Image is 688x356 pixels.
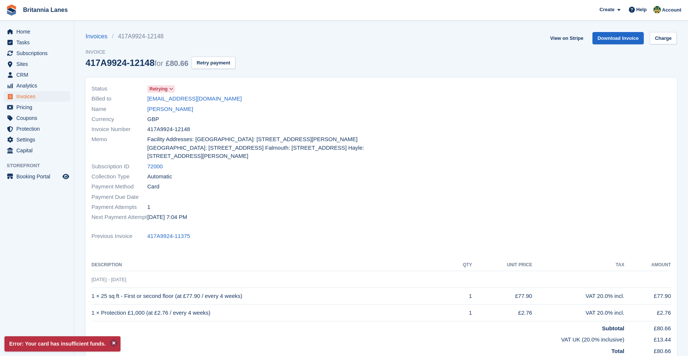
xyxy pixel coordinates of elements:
[91,232,147,241] span: Previous Invoice
[86,58,189,68] div: 417A9924-12148
[4,91,70,102] a: menu
[650,32,677,44] a: Charge
[16,26,61,37] span: Home
[624,321,671,333] td: £80.66
[624,344,671,356] td: £80.66
[91,193,147,201] span: Payment Due Date
[147,182,160,191] span: Card
[624,305,671,321] td: £2.76
[4,59,70,69] a: menu
[91,333,624,344] td: VAT UK (20.0% inclusive)
[624,259,671,271] th: Amount
[91,259,450,271] th: Description
[472,288,532,305] td: £77.90
[16,145,61,156] span: Capital
[91,203,147,212] span: Payment Attempts
[91,95,147,103] span: Billed to
[91,213,147,222] span: Next Payment Attempt
[91,277,126,282] span: [DATE] - [DATE]
[91,125,147,134] span: Invoice Number
[91,172,147,181] span: Collection Type
[91,305,450,321] td: 1 × Protection £1,000 (at £2.76 / every 4 weeks)
[16,102,61,112] span: Pricing
[4,26,70,37] a: menu
[150,86,168,92] span: Retrying
[450,259,472,271] th: QTY
[91,135,147,160] span: Memo
[16,91,61,102] span: Invoices
[91,85,147,93] span: Status
[61,172,70,181] a: Preview store
[592,32,644,44] a: Download Invoice
[6,4,17,16] img: stora-icon-8386f47178a22dfd0bd8f6a31ec36ba5ce8667c1dd55bd0f319d3a0aa187defe.svg
[532,309,624,317] div: VAT 20.0% incl.
[147,172,172,181] span: Automatic
[532,259,624,271] th: Tax
[16,80,61,91] span: Analytics
[91,105,147,114] span: Name
[147,115,159,124] span: GBP
[624,288,671,305] td: £77.90
[472,259,532,271] th: Unit Price
[472,305,532,321] td: £2.76
[450,305,472,321] td: 1
[16,70,61,80] span: CRM
[192,57,235,69] button: Retry payment
[16,134,61,145] span: Settings
[20,4,71,16] a: Britannia Lanes
[4,102,70,112] a: menu
[147,95,242,103] a: [EMAIL_ADDRESS][DOMAIN_NAME]
[599,6,614,13] span: Create
[4,124,70,134] a: menu
[16,59,61,69] span: Sites
[636,6,647,13] span: Help
[91,162,147,171] span: Subscription ID
[16,113,61,123] span: Coupons
[4,48,70,58] a: menu
[547,32,586,44] a: View on Stripe
[4,113,70,123] a: menu
[16,48,61,58] span: Subscriptions
[611,348,624,354] strong: Total
[4,80,70,91] a: menu
[166,59,189,67] span: £80.66
[86,32,112,41] a: Invoices
[16,124,61,134] span: Protection
[4,134,70,145] a: menu
[16,37,61,48] span: Tasks
[86,48,235,56] span: Invoice
[7,162,74,169] span: Storefront
[147,125,190,134] span: 417A9924-12148
[4,336,120,352] p: Error: Your card has insufficient funds.
[91,182,147,191] span: Payment Method
[624,333,671,344] td: £13.44
[4,171,70,182] a: menu
[4,145,70,156] a: menu
[147,162,163,171] a: 72000
[147,105,193,114] a: [PERSON_NAME]
[450,288,472,305] td: 1
[91,288,450,305] td: 1 × 25 sq ft - First or second floor (at £77.90 / every 4 weeks)
[4,37,70,48] a: menu
[155,59,163,67] span: for
[147,232,190,241] a: 417A9924-11375
[532,292,624,301] div: VAT 20.0% incl.
[4,70,70,80] a: menu
[86,32,235,41] nav: breadcrumbs
[91,115,147,124] span: Currency
[147,85,175,93] a: Retrying
[602,325,624,331] strong: Subtotal
[16,171,61,182] span: Booking Portal
[653,6,661,13] img: Sarah Lane
[147,203,150,212] span: 1
[662,6,681,14] span: Account
[147,135,377,160] span: Facility Addresses: [GEOGRAPHIC_DATA]: [STREET_ADDRESS][PERSON_NAME] [GEOGRAPHIC_DATA]: [STREET_A...
[147,213,187,222] time: 2025-10-10 18:04:21 UTC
